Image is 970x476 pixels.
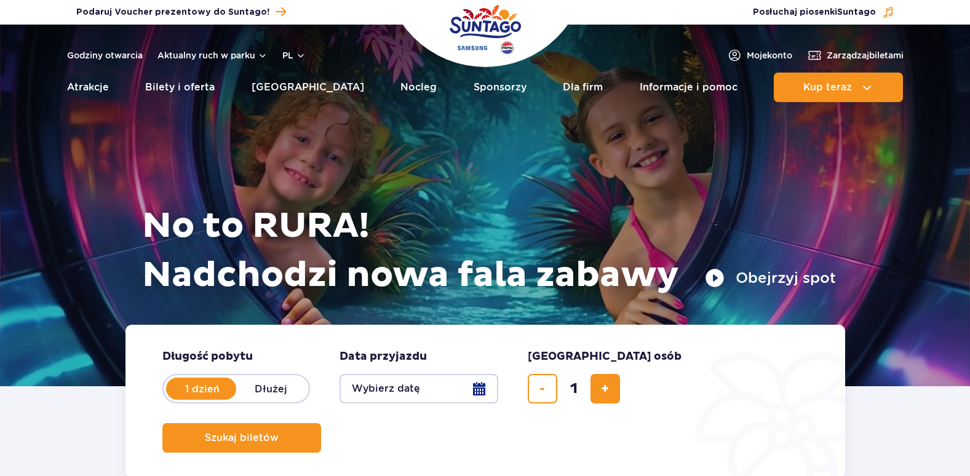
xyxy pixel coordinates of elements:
[727,48,792,63] a: Mojekonto
[528,374,557,403] button: usuń bilet
[563,73,603,102] a: Dla firm
[142,202,836,300] h1: No to RURA! Nadchodzi nowa fala zabawy
[640,73,737,102] a: Informacje i pomoc
[145,73,215,102] a: Bilety i oferta
[803,82,852,93] span: Kup teraz
[252,73,364,102] a: [GEOGRAPHIC_DATA]
[282,49,306,61] button: pl
[807,48,904,63] a: Zarządzajbiletami
[590,374,620,403] button: dodaj bilet
[528,349,682,364] span: [GEOGRAPHIC_DATA] osób
[705,268,836,288] button: Obejrzyj spot
[67,73,109,102] a: Atrakcje
[236,376,306,402] label: Dłużej
[162,423,321,453] button: Szukaj biletów
[205,432,279,443] span: Szukaj biletów
[400,73,437,102] a: Nocleg
[340,374,498,403] button: Wybierz datę
[827,49,904,61] span: Zarządzaj biletami
[76,6,269,18] span: Podaruj Voucher prezentowy do Suntago!
[774,73,903,102] button: Kup teraz
[559,374,589,403] input: liczba biletów
[474,73,527,102] a: Sponsorzy
[753,6,876,18] span: Posłuchaj piosenki
[167,376,237,402] label: 1 dzień
[340,349,427,364] span: Data przyjazdu
[162,349,253,364] span: Długość pobytu
[747,49,792,61] span: Moje konto
[67,49,143,61] a: Godziny otwarcia
[157,50,268,60] button: Aktualny ruch w parku
[753,6,894,18] button: Posłuchaj piosenkiSuntago
[76,4,286,20] a: Podaruj Voucher prezentowy do Suntago!
[837,8,876,17] span: Suntago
